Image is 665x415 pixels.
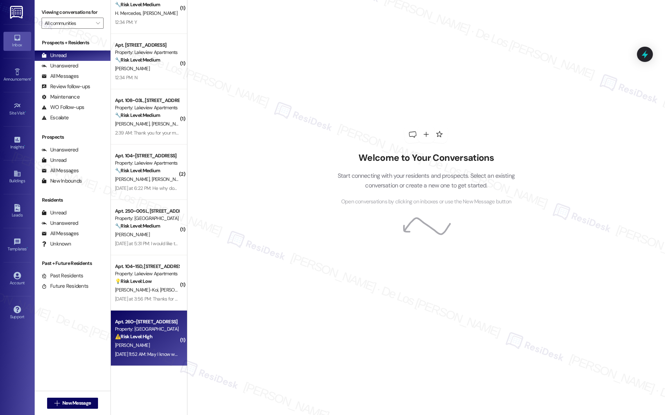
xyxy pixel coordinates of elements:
[3,168,31,186] a: Buildings
[151,176,186,182] span: [PERSON_NAME]
[42,83,90,90] div: Review follow-ups
[42,146,78,154] div: Unanswered
[25,110,26,114] span: •
[115,41,179,49] div: Apt. [STREET_ADDRESS]
[151,121,188,127] span: [PERSON_NAME]
[115,240,495,247] div: [DATE] at 5:31 PM: I would like to let somebody know that political solicitors have been coming i...
[42,240,71,248] div: Unknown
[42,62,78,70] div: Unanswered
[42,7,104,18] label: Viewing conversations for
[115,296,198,302] div: [DATE] at 3:56 PM: Thanks for the update.
[115,65,150,72] span: [PERSON_NAME]
[3,270,31,288] a: Account
[3,134,31,153] a: Insights •
[115,270,179,277] div: Property: Lakeview Apartments
[115,263,179,270] div: Apt. 104~15D, [STREET_ADDRESS]
[3,100,31,119] a: Site Visit •
[115,1,160,8] strong: 🔧 Risk Level: Medium
[115,167,160,174] strong: 🔧 Risk Level: Medium
[45,18,92,29] input: All communities
[115,215,179,222] div: Property: [GEOGRAPHIC_DATA]
[115,121,152,127] span: [PERSON_NAME]
[3,32,31,50] a: Inbox
[115,159,179,167] div: Property: Lakeview Apartments
[42,220,78,227] div: Unanswered
[327,153,525,164] h2: Welcome to Your Conversations
[115,278,152,284] strong: 💡 Risk Level: Low
[115,152,179,159] div: Apt. 104~[STREET_ADDRESS]
[42,209,66,216] div: Unread
[115,112,160,118] strong: 🔧 Risk Level: Medium
[115,19,137,25] div: 12:34 PM: Y
[160,287,205,293] span: [PERSON_NAME]-Koi
[35,260,110,267] div: Past + Future Residents
[115,130,521,136] div: 2:39 AM: Thank you for your message. Our offices are currently closed, but we will contact you wh...
[42,157,66,164] div: Unread
[42,52,66,59] div: Unread
[341,197,511,206] span: Open conversations by clicking on inboxes or use the New Message button
[115,185,240,191] div: [DATE] at 6:22 PM: He why don't u tell them so they could fix it...
[115,74,138,81] div: 12:34 PM: N
[35,39,110,46] div: Prospects + Residents
[327,171,525,191] p: Start connecting with your residents and prospects. Select an existing conversation or create a n...
[115,97,179,104] div: Apt. 108~03L, [STREET_ADDRESS]
[115,49,179,56] div: Property: Lakeview Apartments
[24,144,25,148] span: •
[35,196,110,204] div: Residents
[115,318,179,325] div: Apt. 260~[STREET_ADDRESS]
[115,333,152,340] strong: ⚠️ Risk Level: High
[42,177,82,185] div: New Inbounds
[115,10,143,16] span: H. Mercedes
[115,207,179,215] div: Apt. 250~005L, [STREET_ADDRESS]
[3,304,31,322] a: Support
[42,114,69,121] div: Escalate
[42,104,84,111] div: WO Follow-ups
[115,176,152,182] span: [PERSON_NAME]
[35,133,110,141] div: Prospects
[42,272,83,279] div: Past Residents
[42,230,79,237] div: All Messages
[3,236,31,255] a: Templates •
[115,57,160,63] strong: 🔧 Risk Level: Medium
[42,283,88,290] div: Future Residents
[115,351,549,357] div: [DATE] 11:52 AM: May I know which meeting you are referring to? If you need assistance with some ...
[42,167,79,174] div: All Messages
[115,104,179,111] div: Property: Lakeview Apartments
[62,399,91,407] span: New Message
[115,223,160,229] strong: 🔧 Risk Level: Medium
[115,287,160,293] span: [PERSON_NAME]-Koi
[47,398,98,409] button: New Message
[42,73,79,80] div: All Messages
[143,10,177,16] span: [PERSON_NAME]
[27,246,28,250] span: •
[115,342,150,348] span: [PERSON_NAME]
[96,20,100,26] i: 
[54,400,60,406] i: 
[31,76,32,81] span: •
[115,231,150,238] span: [PERSON_NAME]
[42,93,80,101] div: Maintenance
[115,325,179,333] div: Property: [GEOGRAPHIC_DATA]
[3,202,31,221] a: Leads
[10,6,24,19] img: ResiDesk Logo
